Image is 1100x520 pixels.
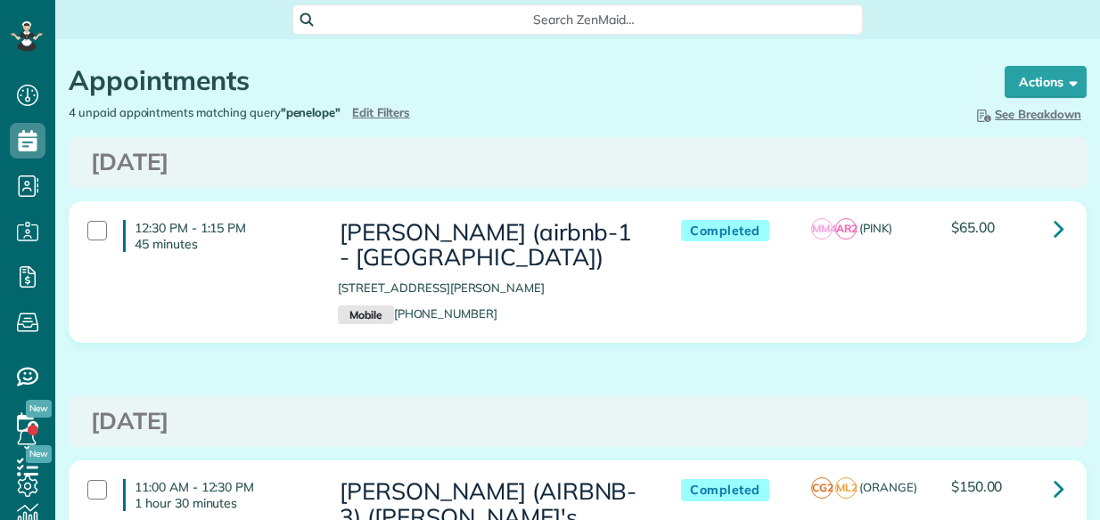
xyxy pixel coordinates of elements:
button: Actions [1005,66,1087,98]
a: Edit Filters [352,105,410,119]
p: 45 minutes [135,236,311,252]
span: (ORANGE) [859,480,917,494]
span: $65.00 [951,218,995,236]
h3: [PERSON_NAME] (airbnb-1 - [GEOGRAPHIC_DATA]) [338,220,645,271]
button: See Breakdown [968,104,1087,124]
p: 1 hour 30 minutes [135,495,311,511]
span: CG2 [811,477,833,499]
span: ML2 [835,477,857,499]
span: New [26,400,52,418]
a: Mobile[PHONE_NUMBER] [338,306,497,321]
h3: [DATE] [91,150,1064,175]
span: MM4 [811,218,833,240]
span: (PINK) [859,221,892,235]
span: Completed [681,220,769,242]
h4: 11:00 AM - 12:30 PM [123,479,311,511]
small: Mobile [338,305,393,325]
h1: Appointments [69,66,971,95]
span: $150.00 [951,477,1003,495]
div: 4 unpaid appointments matching query [55,104,578,121]
h4: 12:30 PM - 1:15 PM [123,220,311,252]
h3: [DATE] [91,409,1064,435]
span: Completed [681,479,769,501]
span: AR2 [835,218,857,240]
span: See Breakdown [973,107,1081,121]
strong: "penelope" [281,105,341,119]
p: [STREET_ADDRESS][PERSON_NAME] [338,280,645,297]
